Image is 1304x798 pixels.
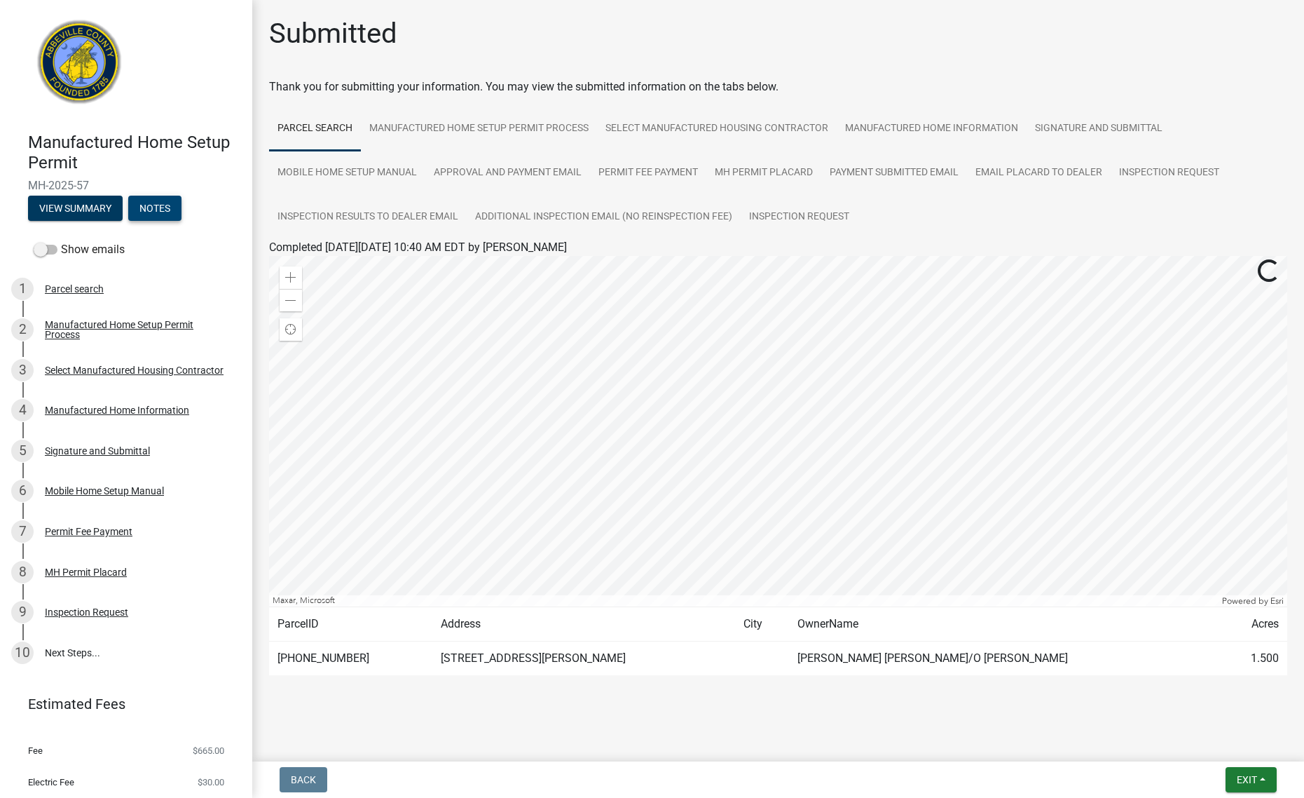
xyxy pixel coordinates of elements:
[45,486,164,496] div: Mobile Home Setup Manual
[193,746,224,755] span: $665.00
[280,289,302,311] div: Zoom out
[11,318,34,341] div: 2
[432,642,735,676] td: [STREET_ADDRESS][PERSON_NAME]
[280,318,302,341] div: Find my location
[198,778,224,787] span: $30.00
[45,607,128,617] div: Inspection Request
[11,480,34,502] div: 6
[1237,774,1257,785] span: Exit
[28,196,123,221] button: View Summary
[45,446,150,456] div: Signature and Submittal
[128,196,181,221] button: Notes
[1270,596,1284,606] a: Esri
[11,520,34,543] div: 7
[11,642,34,664] div: 10
[821,151,967,196] a: Payment Submitted Email
[789,642,1220,676] td: [PERSON_NAME] [PERSON_NAME]/O [PERSON_NAME]
[741,195,858,240] a: Inspection Request
[45,405,189,415] div: Manufactured Home Information
[11,278,34,300] div: 1
[837,107,1027,151] a: Manufactured Home Information
[28,15,131,118] img: Abbeville County, South Carolina
[28,746,43,755] span: Fee
[45,284,104,294] div: Parcel search
[1219,595,1287,607] div: Powered by
[467,195,741,240] a: Additional Inspection Email (No Reinspection Fee)
[45,567,127,577] div: MH Permit Placard
[28,203,123,215] wm-modal-confirm: Summary
[269,241,567,254] span: Completed [DATE][DATE] 10:40 AM EDT by [PERSON_NAME]
[28,778,74,787] span: Electric Fee
[28,133,241,173] h4: Manufactured Home Setup Permit
[11,399,34,421] div: 4
[280,767,327,792] button: Back
[1111,151,1228,196] a: Inspection Request
[269,195,467,240] a: Inspection Results to Dealer Email
[1226,767,1277,792] button: Exit
[269,107,361,151] a: Parcel search
[706,151,821,196] a: MH Permit Placard
[425,151,590,196] a: Approval and Payment Email
[269,151,425,196] a: Mobile Home Setup Manual
[432,607,735,642] td: Address
[269,17,397,50] h1: Submitted
[45,527,132,536] div: Permit Fee Payment
[45,320,230,339] div: Manufactured Home Setup Permit Process
[11,359,34,381] div: 3
[45,365,224,375] div: Select Manufactured Housing Contractor
[269,79,1287,95] div: Thank you for submitting your information. You may view the submitted information on the tabs below.
[269,595,1219,607] div: Maxar, Microsoft
[34,241,125,258] label: Show emails
[735,607,789,642] td: City
[269,607,432,642] td: ParcelID
[597,107,837,151] a: Select Manufactured Housing Contractor
[128,203,181,215] wm-modal-confirm: Notes
[11,440,34,462] div: 5
[28,179,224,192] span: MH-2025-57
[291,774,316,785] span: Back
[269,642,432,676] td: [PHONE_NUMBER]
[967,151,1111,196] a: Email Placard to Dealer
[11,690,230,718] a: Estimated Fees
[11,561,34,583] div: 8
[280,266,302,289] div: Zoom in
[361,107,597,151] a: Manufactured Home Setup Permit Process
[1220,607,1287,642] td: Acres
[1027,107,1171,151] a: Signature and Submittal
[590,151,706,196] a: Permit Fee Payment
[1220,642,1287,676] td: 1.500
[789,607,1220,642] td: OwnerName
[11,601,34,623] div: 9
